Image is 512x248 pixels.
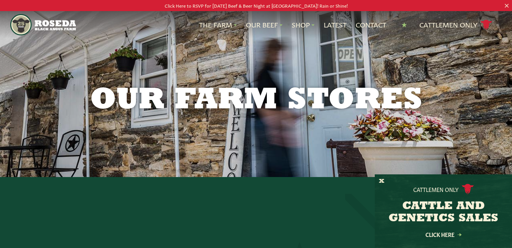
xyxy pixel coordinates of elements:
a: Cattlemen Only [419,18,493,32]
a: Contact [356,20,386,30]
img: cattle-icon.svg [462,184,474,194]
a: Our Beef [246,20,282,30]
h1: Our Farm Stores [61,85,451,116]
img: https://roseda.com/wp-content/uploads/2021/05/roseda-25-header.png [10,14,76,35]
a: Click Here [409,232,478,237]
a: The Farm [199,20,237,30]
button: X [379,177,384,185]
h3: CATTLE AND GENETICS SALES [384,200,502,225]
a: Latest [324,20,347,30]
p: Click Here to RSVP for [DATE] Beef & Beer Night at [GEOGRAPHIC_DATA]! Rain or Shine! [26,2,486,10]
a: Shop [292,20,315,30]
p: Cattlemen Only [413,185,459,193]
nav: Main Navigation [10,11,502,39]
